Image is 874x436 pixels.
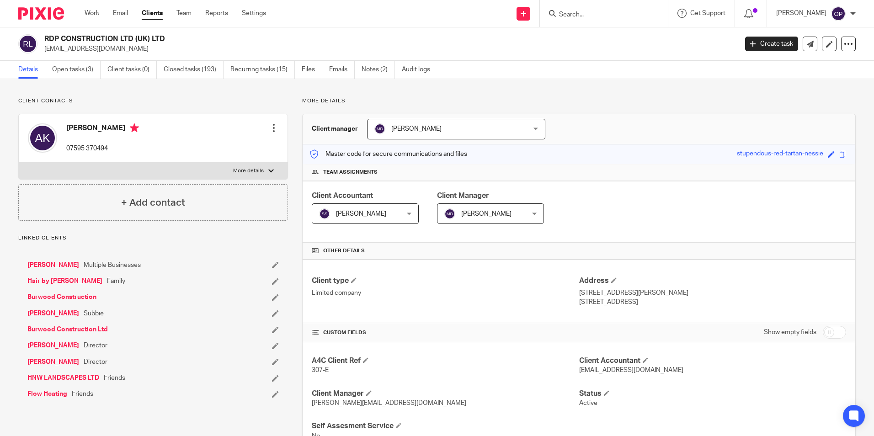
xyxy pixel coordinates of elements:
[27,309,79,318] a: [PERSON_NAME]
[27,373,99,383] a: HNW LANDSCAPES LTD
[336,211,386,217] span: [PERSON_NAME]
[579,367,683,373] span: [EMAIL_ADDRESS][DOMAIN_NAME]
[312,124,358,133] h3: Client manager
[142,9,163,18] a: Clients
[579,288,846,298] p: [STREET_ADDRESS][PERSON_NAME]
[444,208,455,219] img: svg%3E
[107,61,157,79] a: Client tasks (0)
[831,6,846,21] img: svg%3E
[130,123,139,133] i: Primary
[312,288,579,298] p: Limited company
[52,61,101,79] a: Open tasks (3)
[27,261,79,270] a: [PERSON_NAME]
[579,276,846,286] h4: Address
[737,149,823,160] div: stupendous-red-tartan-nessie
[312,356,579,366] h4: A4C Client Ref
[205,9,228,18] a: Reports
[84,261,141,270] span: Multiple Businesses
[391,126,442,132] span: [PERSON_NAME]
[176,9,192,18] a: Team
[323,247,365,255] span: Other details
[312,276,579,286] h4: Client type
[84,357,107,367] span: Director
[121,196,185,210] h4: + Add contact
[104,373,125,383] span: Friends
[66,123,139,135] h4: [PERSON_NAME]
[28,123,57,153] img: svg%3E
[18,7,64,20] img: Pixie
[362,61,395,79] a: Notes (2)
[776,9,826,18] p: [PERSON_NAME]
[745,37,798,51] a: Create task
[323,169,378,176] span: Team assignments
[18,97,288,105] p: Client contacts
[579,356,846,366] h4: Client Accountant
[27,276,102,286] a: Hair by [PERSON_NAME]
[18,234,288,242] p: Linked clients
[319,208,330,219] img: svg%3E
[44,34,594,44] h2: RDP CONSTRUCTION LTD (UK) LTD
[579,298,846,307] p: [STREET_ADDRESS]
[230,61,295,79] a: Recurring tasks (15)
[402,61,437,79] a: Audit logs
[44,44,731,53] p: [EMAIL_ADDRESS][DOMAIN_NAME]
[329,61,355,79] a: Emails
[85,9,99,18] a: Work
[437,192,489,199] span: Client Manager
[164,61,224,79] a: Closed tasks (193)
[233,167,264,175] p: More details
[312,400,466,406] span: [PERSON_NAME][EMAIL_ADDRESS][DOMAIN_NAME]
[312,421,579,431] h4: Self Assesment Service
[302,97,856,105] p: More details
[113,9,128,18] a: Email
[309,149,467,159] p: Master code for secure communications and files
[242,9,266,18] a: Settings
[312,389,579,399] h4: Client Manager
[312,329,579,336] h4: CUSTOM FIELDS
[72,389,93,399] span: Friends
[66,144,139,153] p: 07595 370494
[461,211,512,217] span: [PERSON_NAME]
[27,357,79,367] a: [PERSON_NAME]
[18,61,45,79] a: Details
[27,389,67,399] a: Flow Heating
[107,276,125,286] span: Family
[84,309,104,318] span: Subbie
[312,192,373,199] span: Client Accountant
[579,400,597,406] span: Active
[84,341,107,350] span: Director
[579,389,846,399] h4: Status
[374,123,385,134] img: svg%3E
[18,34,37,53] img: svg%3E
[27,325,108,334] a: Burwood Construction Ltd
[312,367,329,373] span: 307-E
[764,328,816,337] label: Show empty fields
[690,10,725,16] span: Get Support
[27,341,79,350] a: [PERSON_NAME]
[558,11,640,19] input: Search
[27,292,96,302] a: Burwood Construction
[302,61,322,79] a: Files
